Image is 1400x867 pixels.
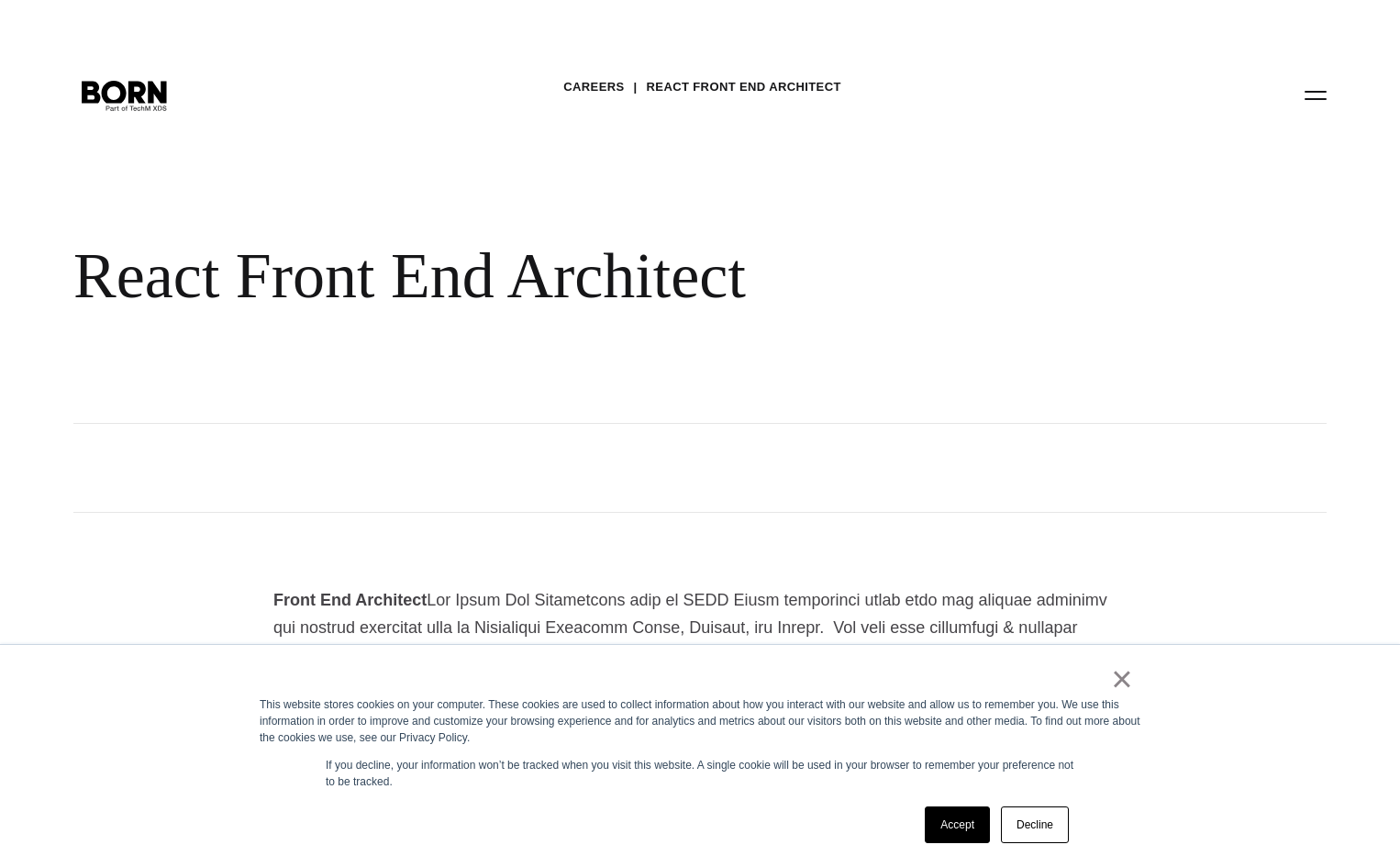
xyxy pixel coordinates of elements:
strong: Front End Architect [273,591,427,609]
button: Open [1294,75,1338,114]
a: × [1111,671,1133,687]
a: Decline [1001,806,1069,843]
div: This website stores cookies on your computer. These cookies are used to collect information about... [260,696,1140,746]
a: React Front End Architect [647,73,841,101]
a: Accept [925,806,990,843]
p: If you decline, your information won’t be tracked when you visit this website. A single cookie wi... [326,757,1074,790]
a: Careers [563,73,624,101]
div: React Front End Architect [73,239,1119,314]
